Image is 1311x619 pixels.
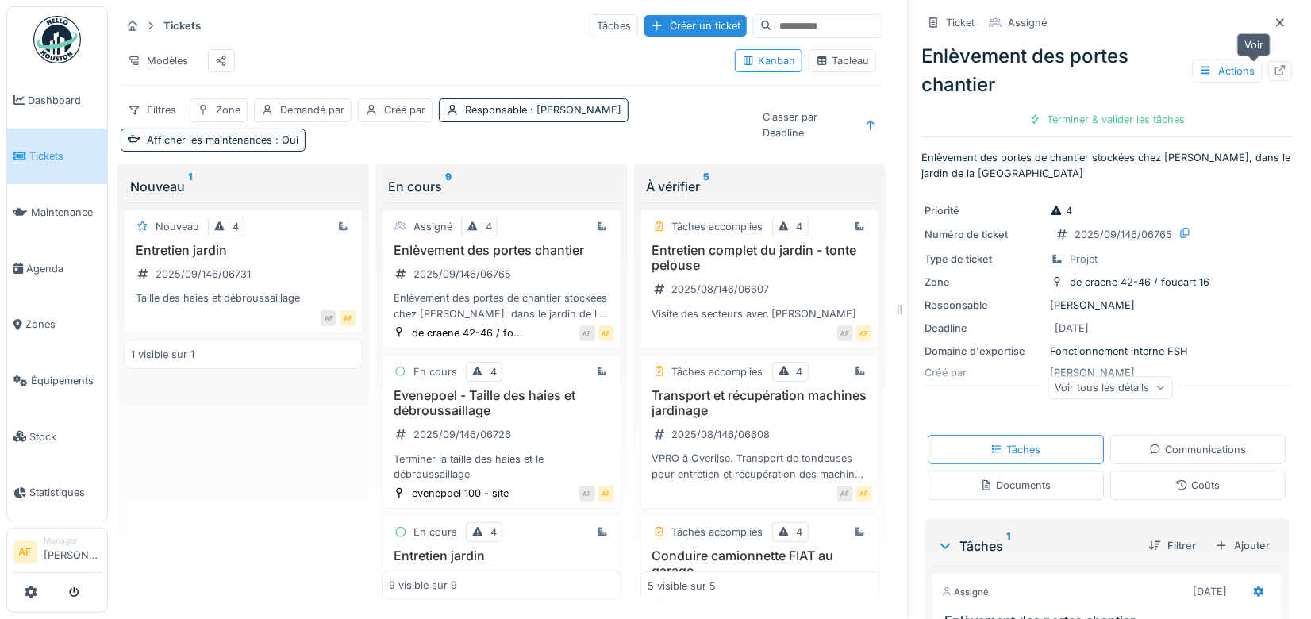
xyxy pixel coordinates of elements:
p: Enlèvement des portes de chantier stockées chez [PERSON_NAME], dans le jardin de la [GEOGRAPHIC_D... [921,150,1292,180]
div: 4 [486,219,492,234]
div: 2025/09/146/06765 [413,267,511,282]
div: de craene 42-46 / fo... [412,325,523,340]
div: VPRO à Overijse. Transport de tondeuses pour entretien et récupération des machines réparées [648,451,872,481]
div: 2025/09/146/06765 [1075,227,1172,242]
div: 2025/09/146/06731 [156,267,251,282]
div: Priorité [925,203,1044,218]
div: Classer par Deadline [756,106,855,144]
div: Visite des secteurs avec [PERSON_NAME] [648,306,872,321]
div: de craene 42-46 / foucart 16 [1070,275,1209,290]
div: Tâches accomplies [672,525,763,540]
div: Nouveau [130,177,356,196]
h3: Evenepoel - Taille des haies et débroussaillage [389,388,613,418]
div: [DATE] [1193,584,1227,599]
div: Tâches accomplies [672,364,763,379]
div: AF [856,325,872,341]
div: Responsable [465,102,621,117]
span: Zones [25,317,101,332]
div: 4 [797,219,803,234]
div: AF [340,310,356,326]
div: Zone [216,102,240,117]
h3: Conduire camionnette FIAT au garage [648,548,872,579]
div: 4 [490,525,497,540]
div: 4 [797,364,803,379]
strong: Tickets [157,18,207,33]
div: Fonctionnement interne FSH [925,344,1289,359]
a: Maintenance [7,184,107,240]
div: Coûts [1175,478,1220,493]
div: Tâches accomplies [672,219,763,234]
div: Terminer la taille des haies et le débroussaillage [389,452,613,482]
h3: Entretien complet du jardin - tonte pelouse [648,243,872,273]
div: À vérifier [647,177,873,196]
sup: 9 [445,177,452,196]
a: Dashboard [7,72,107,129]
div: AF [579,486,595,502]
div: En cours [413,525,457,540]
h3: Transport et récupération machines jardinage [648,388,872,418]
span: Dashboard [28,93,101,108]
div: Deadline [925,321,1044,336]
li: AF [13,540,37,564]
div: Numéro de ticket [925,227,1044,242]
div: 4 [233,219,239,234]
div: Enlèvement des portes chantier [921,42,1292,99]
div: Zone [925,275,1044,290]
div: Tâches [937,536,1136,556]
div: AF [837,486,853,502]
div: 9 visible sur 9 [389,578,457,593]
img: Badge_color-CXgf-gQk.svg [33,16,81,63]
h3: Enlèvement des portes chantier [389,243,613,258]
span: Équipements [31,373,101,388]
div: Documents [980,478,1051,493]
div: Terminer & valider les tâches [1022,109,1192,130]
sup: 1 [1006,536,1010,556]
a: Stock [7,409,107,465]
span: Tickets [29,148,101,163]
span: Maintenance [31,205,101,220]
div: Demandé par [280,102,344,117]
div: 2025/09/146/06726 [413,427,511,442]
div: Responsable [925,298,1044,313]
div: Tâches [590,14,638,37]
div: Voir tous les détails [1048,376,1172,399]
a: AF Manager[PERSON_NAME] [13,535,101,573]
div: [DATE] [1055,321,1089,336]
div: Assigné [1008,15,1047,30]
div: Assigné [941,586,989,599]
div: Créer un ticket [644,15,747,37]
div: Manager [44,535,101,547]
div: Modèles [121,49,195,72]
div: Type de ticket [925,252,1044,267]
span: Stock [29,429,101,444]
div: 5 visible sur 5 [648,578,716,593]
div: 2025/08/146/06607 [672,282,770,297]
sup: 5 [704,177,710,196]
div: AF [598,486,614,502]
div: Communications [1149,442,1246,457]
a: Zones [7,297,107,353]
div: Domaine d'expertise [925,344,1044,359]
div: 4 [490,364,497,379]
div: Assigné [413,219,452,234]
h3: Entretien jardin [131,243,356,258]
span: Agenda [26,261,101,276]
div: Afficher les maintenances [147,133,298,148]
sup: 1 [188,177,192,196]
div: 1 visible sur 1 [131,347,194,362]
div: En cours [413,364,457,379]
div: Taille des haies et débroussaillage [131,290,356,306]
a: Agenda [7,240,107,297]
div: AF [837,325,853,341]
div: Kanban [742,53,795,68]
div: Tâches [990,442,1040,457]
div: Enlèvement des portes de chantier stockées chez [PERSON_NAME], dans le jardin de la [GEOGRAPHIC_D... [389,290,613,321]
div: AF [579,325,595,341]
div: Tableau [816,53,869,68]
div: Créé par [384,102,425,117]
div: Voir [1237,33,1271,56]
div: AF [321,310,336,326]
div: Filtres [121,98,183,121]
div: evenepoel 100 - site [412,486,509,501]
a: Statistiques [7,465,107,521]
